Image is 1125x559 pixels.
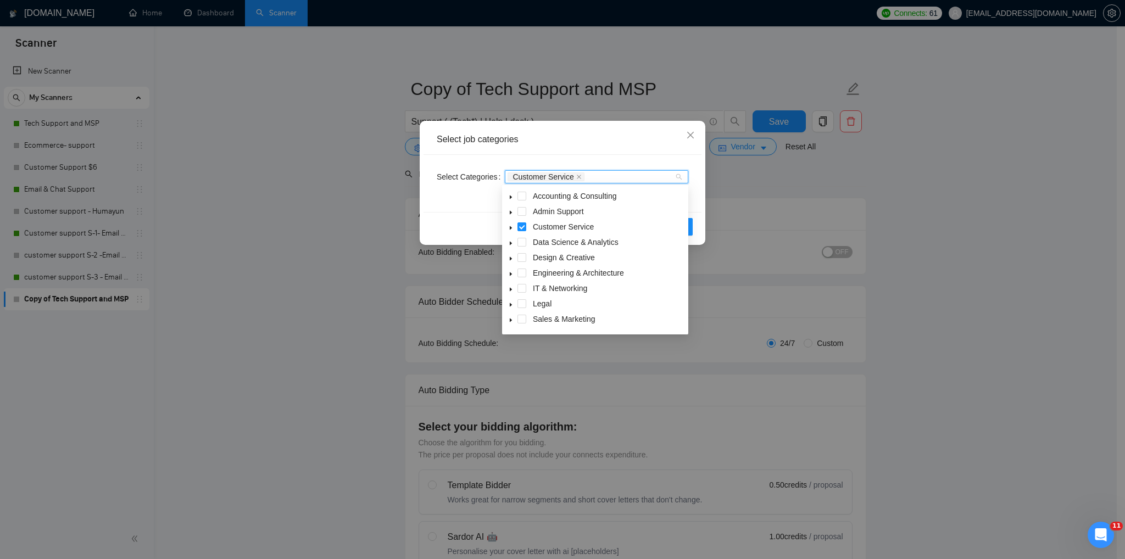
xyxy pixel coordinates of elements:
[531,312,686,326] span: Sales & Marketing
[587,172,589,181] input: Select Categories
[181,445,197,467] span: 😐
[531,282,686,295] span: IT & Networking
[508,241,514,246] span: caret-down
[533,284,587,293] span: IT & Networking
[146,445,175,467] span: disappointed reaction
[13,434,365,446] div: Did this answer your question?
[533,207,584,216] span: Admin Support
[330,4,351,25] button: Collapse window
[533,222,594,231] span: Customer Service
[145,481,233,490] a: Open in help center
[175,445,203,467] span: neutral face reaction
[531,189,686,203] span: Accounting & Consulting
[1088,522,1114,548] iframe: Intercom live chat
[508,172,584,181] span: Customer Service
[676,121,705,150] button: Close
[531,236,686,249] span: Data Science & Analytics
[508,271,514,277] span: caret-down
[686,131,695,139] span: close
[152,445,168,467] span: 😞
[508,256,514,261] span: caret-down
[531,297,686,310] span: Legal
[533,238,619,247] span: Data Science & Analytics
[351,4,371,24] div: Close
[531,266,686,279] span: Engineering & Architecture
[437,133,688,146] div: Select job categories
[533,192,617,200] span: Accounting & Consulting
[531,328,686,341] span: Translation
[437,168,505,186] label: Select Categories
[1110,522,1123,530] span: 11
[508,302,514,308] span: caret-down
[7,4,28,25] button: go back
[209,445,225,467] span: 😃
[533,299,552,308] span: Legal
[531,251,686,264] span: Design & Creative
[533,315,595,323] span: Sales & Marketing
[533,269,624,277] span: Engineering & Architecture
[508,210,514,215] span: caret-down
[203,445,232,467] span: smiley reaction
[531,205,686,218] span: Admin Support
[531,220,686,233] span: Customer Service
[576,174,582,180] span: close
[508,194,514,200] span: caret-down
[508,317,514,323] span: caret-down
[508,287,514,292] span: caret-down
[508,225,514,231] span: caret-down
[513,173,573,181] span: Customer Service
[533,253,595,262] span: Design & Creative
